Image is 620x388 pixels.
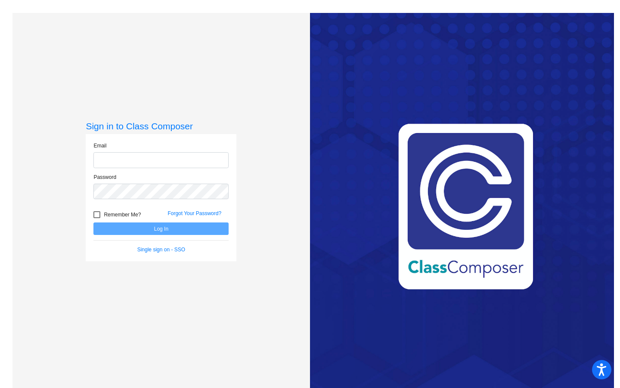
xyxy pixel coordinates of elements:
h3: Sign in to Class Composer [86,121,236,131]
a: Forgot Your Password? [167,210,221,216]
button: Log In [93,222,229,235]
span: Remember Me? [104,210,141,220]
a: Single sign on - SSO [137,247,185,253]
label: Email [93,142,106,150]
label: Password [93,173,116,181]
